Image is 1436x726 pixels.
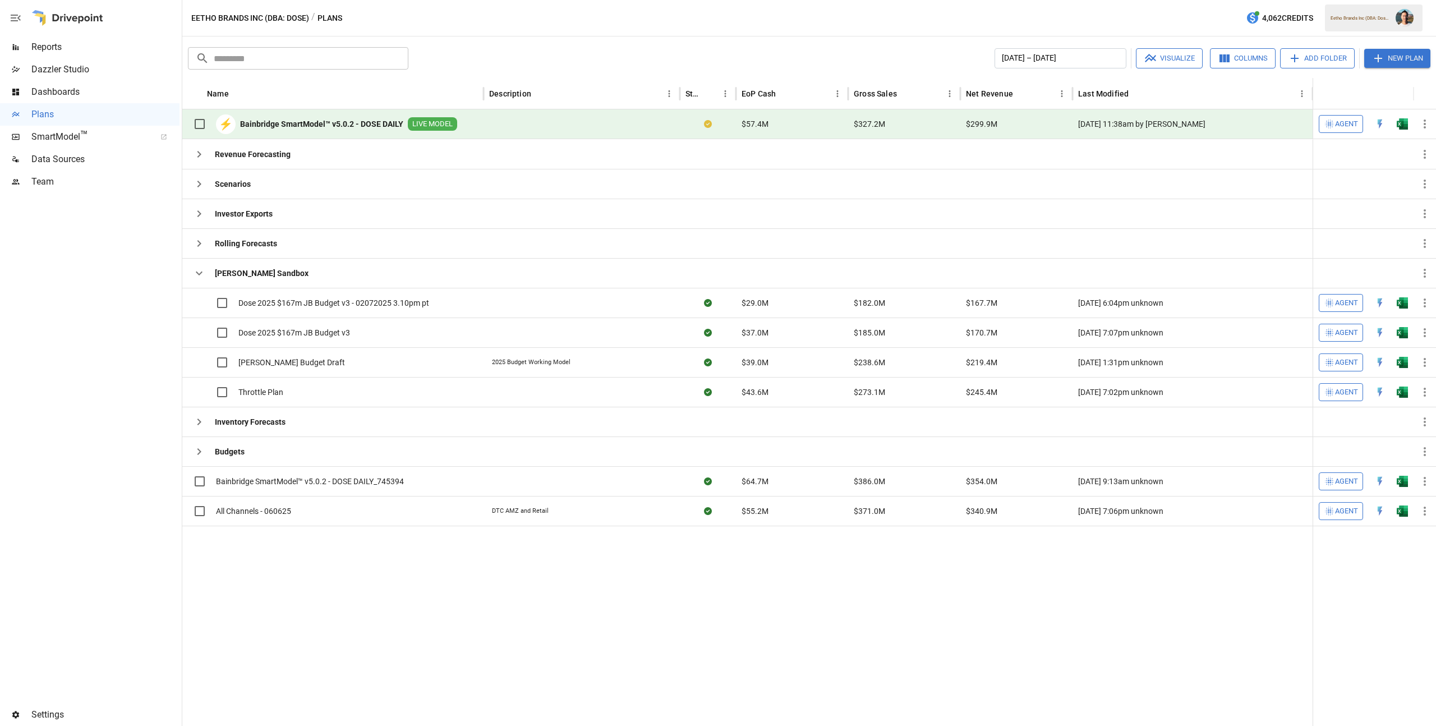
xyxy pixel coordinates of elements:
b: Bainbridge SmartModel™ v5.0.2 - DOSE DAILY [240,118,403,130]
button: Sort [777,86,793,102]
div: Last Modified [1078,89,1129,98]
img: excel-icon.76473adf.svg [1397,297,1408,309]
span: $299.9M [966,118,997,130]
span: Settings [31,708,179,722]
div: [DATE] 7:02pm unknown [1073,377,1313,407]
span: All Channels - 060625 [216,506,291,517]
div: [DATE] 6:04pm unknown [1073,288,1313,318]
button: Columns [1210,48,1276,68]
button: Sort [1420,86,1436,102]
span: ™ [80,128,88,143]
button: Sort [702,86,717,102]
button: Agent [1319,502,1363,520]
div: Net Revenue [966,89,1013,98]
span: $167.7M [966,297,997,309]
div: Sync complete [704,357,712,368]
span: $55.2M [742,506,768,517]
button: Sort [1014,86,1030,102]
div: Open in Quick Edit [1374,327,1386,338]
div: Open in Excel [1397,506,1408,517]
div: / [311,11,315,25]
div: Open in Quick Edit [1374,387,1386,398]
span: Agent [1335,118,1358,131]
span: [PERSON_NAME] Budget Draft [238,357,345,368]
b: Budgets [215,446,245,457]
span: SmartModel [31,130,148,144]
div: Open in Quick Edit [1374,297,1386,309]
b: Rolling Forecasts [215,238,277,249]
span: $354.0M [966,476,997,487]
div: [DATE] 7:06pm unknown [1073,496,1313,526]
span: Throttle Plan [238,387,283,398]
div: Open in Excel [1397,118,1408,130]
span: $39.0M [742,357,768,368]
span: $37.0M [742,327,768,338]
span: Data Sources [31,153,179,166]
span: $219.4M [966,357,997,368]
div: Name [207,89,229,98]
button: Gross Sales column menu [942,86,958,102]
span: Dose 2025 $167m JB Budget v3 - 02072025 3.10pm pt [238,297,429,309]
div: Open in Excel [1397,327,1408,338]
span: $273.1M [854,387,885,398]
span: $371.0M [854,506,885,517]
img: quick-edit-flash.b8aec18c.svg [1374,327,1386,338]
span: $182.0M [854,297,885,309]
span: 4,062 Credits [1262,11,1313,25]
div: 2025 Budget Working Model [492,358,570,367]
span: $327.2M [854,118,885,130]
b: Revenue Forecasting [215,149,291,160]
img: excel-icon.76473adf.svg [1397,476,1408,487]
button: Agent [1319,472,1363,490]
span: Agent [1335,505,1358,518]
img: excel-icon.76473adf.svg [1397,387,1408,398]
button: 4,062Credits [1241,8,1318,29]
span: LIVE MODEL [408,119,457,130]
button: Agent [1319,353,1363,371]
span: Dashboards [31,85,179,99]
button: Agent [1319,324,1363,342]
img: excel-icon.76473adf.svg [1397,506,1408,517]
button: Agent [1319,115,1363,133]
span: $245.4M [966,387,997,398]
div: Sync complete [704,327,712,338]
button: Sort [532,86,548,102]
button: Sort [230,86,246,102]
button: Last Modified column menu [1294,86,1310,102]
span: Agent [1335,297,1358,310]
div: Eetho Brands Inc (DBA: Dose) [1331,16,1389,21]
button: Visualize [1136,48,1203,68]
span: $170.7M [966,327,997,338]
button: Agent [1319,383,1363,401]
button: Add Folder [1280,48,1355,68]
div: Open in Quick Edit [1374,506,1386,517]
span: $29.0M [742,297,768,309]
button: Description column menu [661,86,677,102]
img: quick-edit-flash.b8aec18c.svg [1374,297,1386,309]
div: Description [489,89,531,98]
span: $57.4M [742,118,768,130]
span: Dazzler Studio [31,63,179,76]
button: Net Revenue column menu [1054,86,1070,102]
div: Open in Quick Edit [1374,118,1386,130]
div: Status [685,89,701,98]
span: $340.9M [966,506,997,517]
b: Investor Exports [215,208,273,219]
button: Agent [1319,294,1363,312]
span: Dose 2025 $167m JB Budget v3 [238,327,350,338]
span: $64.7M [742,476,768,487]
span: Agent [1335,475,1358,488]
div: Sync complete [704,297,712,309]
span: $185.0M [854,327,885,338]
button: Sort [898,86,914,102]
div: [DATE] 11:38am by [PERSON_NAME] [1073,109,1313,139]
div: Gross Sales [854,89,897,98]
img: excel-icon.76473adf.svg [1397,118,1408,130]
div: Your plan has changes in Excel that are not reflected in the Drivepoint Data Warehouse, select "S... [704,118,712,130]
div: Open in Excel [1397,357,1408,368]
img: excel-icon.76473adf.svg [1397,357,1408,368]
div: ⚡ [216,114,236,134]
span: $386.0M [854,476,885,487]
b: Scenarios [215,178,251,190]
div: [DATE] 1:31pm unknown [1073,347,1313,377]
